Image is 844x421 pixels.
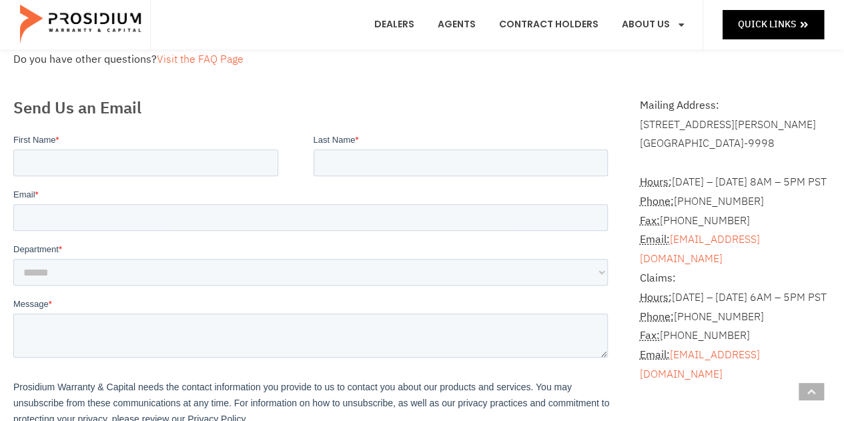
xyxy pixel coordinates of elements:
[723,10,824,39] a: Quick Links
[640,213,660,229] abbr: Fax
[640,115,831,135] div: [STREET_ADDRESS][PERSON_NAME]
[640,193,674,209] strong: Phone:
[640,309,674,325] abbr: Phone Number
[640,290,672,306] strong: Hours:
[640,347,670,363] strong: Email:
[640,193,674,209] abbr: Phone Number
[640,174,672,190] abbr: Hours
[738,16,796,33] span: Quick Links
[640,232,670,248] abbr: Email Address
[640,328,660,344] abbr: Fax
[640,290,672,306] abbr: Hours
[640,232,760,267] a: [EMAIL_ADDRESS][DOMAIN_NAME]
[157,51,244,67] a: Visit the FAQ Page
[640,270,676,286] b: Claims:
[640,232,670,248] strong: Email:
[640,269,831,384] p: [DATE] – [DATE] 6AM – 5PM PST [PHONE_NUMBER] [PHONE_NUMBER]
[640,328,660,344] strong: Fax:
[640,134,831,153] div: [GEOGRAPHIC_DATA]-9998
[640,97,719,113] b: Mailing Address:
[640,309,674,325] strong: Phone:
[640,174,672,190] strong: Hours:
[13,96,613,120] h2: Send Us an Email
[640,213,660,229] strong: Fax:
[640,347,760,382] a: [EMAIL_ADDRESS][DOMAIN_NAME]
[640,347,670,363] abbr: Email Address
[13,50,831,69] div: Do you have other questions?
[640,153,831,384] address: [DATE] – [DATE] 8AM – 5PM PST [PHONE_NUMBER] [PHONE_NUMBER]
